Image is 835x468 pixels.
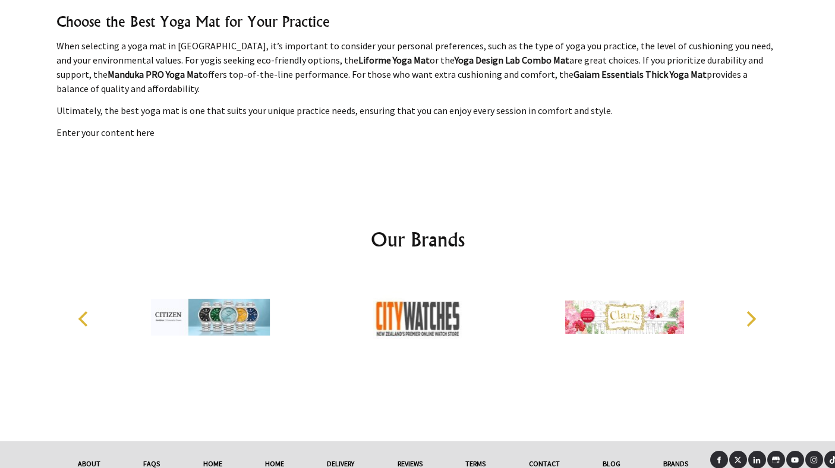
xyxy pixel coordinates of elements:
[56,39,779,96] p: When selecting a yoga mat in [GEOGRAPHIC_DATA], it’s important to consider your personal preferen...
[151,273,270,362] img: Citizen
[72,306,98,332] button: Previous
[56,12,779,31] h3: Choose the Best Yoga Mat for Your Practice
[574,68,707,80] strong: Gaiam Essentials Thick Yoga Mat
[56,103,779,118] p: Ultimately, the best yoga mat is one that suits your unique practice needs, ensuring that you can...
[358,273,477,362] img: City Watches
[56,125,779,140] p: Enter your content here
[358,54,430,66] strong: Liforme Yoga Mat
[565,273,684,362] img: CLARIS THE CHICEST MOUSE IN PARIS
[66,225,770,254] h2: Our Brands
[738,306,764,332] button: Next
[108,68,203,80] strong: Manduka PRO Yoga Mat
[455,54,569,66] strong: Yoga Design Lab Combo Mat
